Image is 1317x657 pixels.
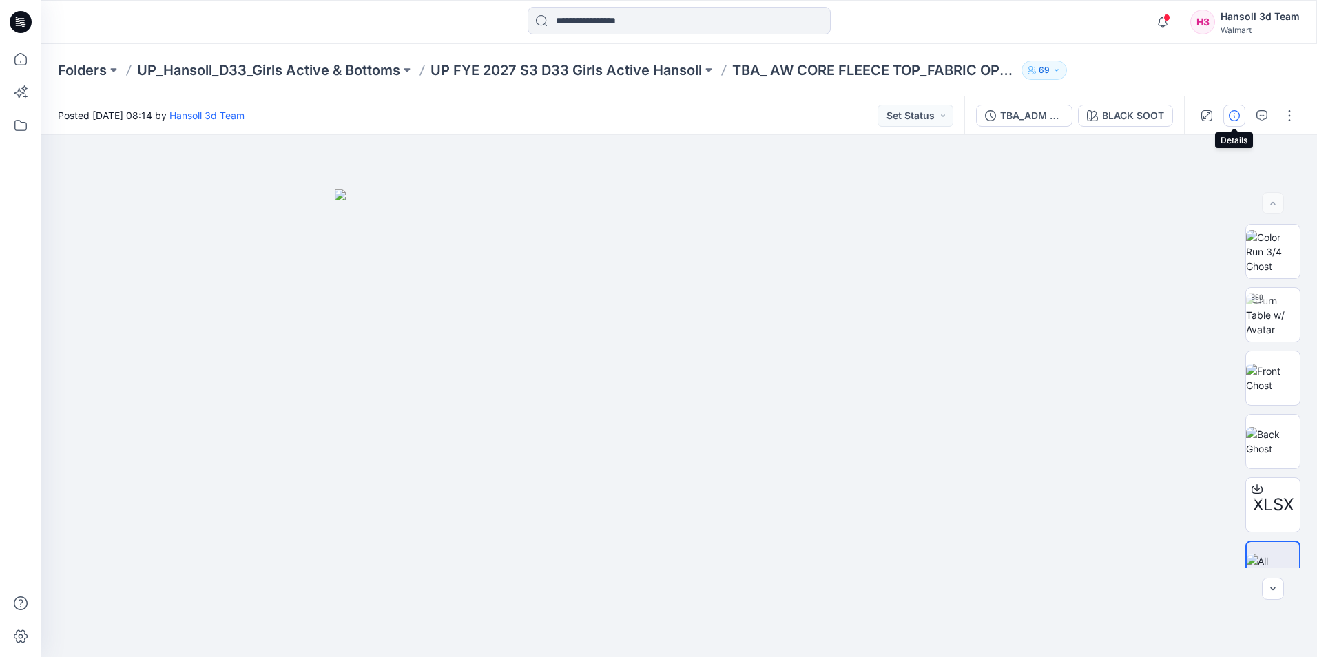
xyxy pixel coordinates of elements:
[1022,61,1067,80] button: 69
[1221,25,1300,35] div: Walmart
[58,61,107,80] a: Folders
[976,105,1072,127] button: TBA_ADM FC_AW CORE FLEECE TOP
[1190,10,1215,34] div: H3
[1246,364,1300,393] img: Front Ghost
[169,109,245,121] a: Hansoll 3d Team
[732,61,1016,80] p: TBA_ AW CORE FLEECE TOP_FABRIC OPT(1)
[1000,108,1064,123] div: TBA_ADM FC_AW CORE FLEECE TOP
[137,61,400,80] a: UP_Hansoll_D33_Girls Active & Bottoms
[1246,427,1300,456] img: Back Ghost
[1221,8,1300,25] div: Hansoll 3d Team
[1078,105,1173,127] button: BLACK SOOT
[335,189,1024,657] img: eyJhbGciOiJIUzI1NiIsImtpZCI6IjAiLCJzbHQiOiJzZXMiLCJ0eXAiOiJKV1QifQ.eyJkYXRhIjp7InR5cGUiOiJzdG9yYW...
[58,108,245,123] span: Posted [DATE] 08:14 by
[431,61,702,80] a: UP FYE 2027 S3 D33 Girls Active Hansoll
[1253,492,1294,517] span: XLSX
[1247,554,1299,583] img: All colorways
[1039,63,1050,78] p: 69
[1223,105,1245,127] button: Details
[1246,230,1300,273] img: Color Run 3/4 Ghost
[1246,293,1300,337] img: Turn Table w/ Avatar
[1102,108,1164,123] div: BLACK SOOT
